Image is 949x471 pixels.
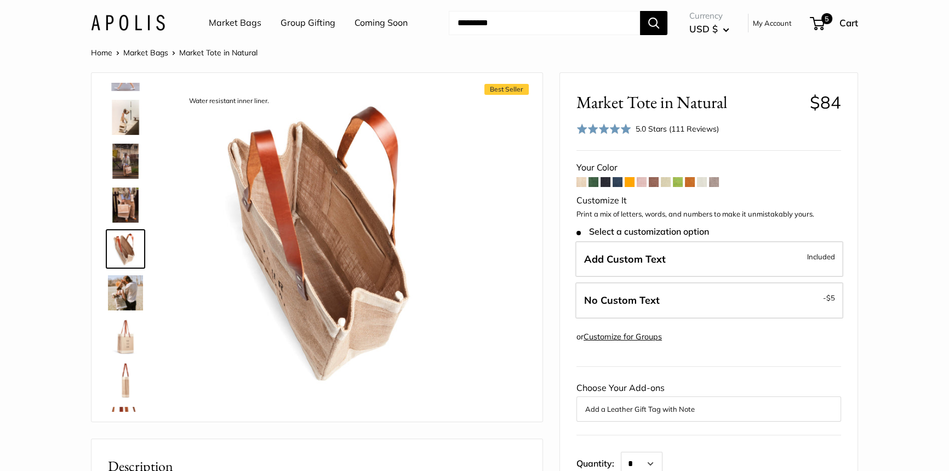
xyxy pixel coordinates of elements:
[184,94,275,109] div: Water resistant inner liner.
[839,17,858,29] span: Cart
[108,363,143,398] img: Market Tote in Natural
[584,294,660,307] span: No Custom Text
[106,98,145,137] a: description_Effortless style that elevates every moment
[576,192,841,209] div: Customize It
[484,84,529,95] span: Best Seller
[585,402,832,416] button: Add a Leather Gift Tag with Note
[576,226,708,237] span: Select a customization option
[91,46,258,60] nav: Breadcrumb
[826,293,835,302] span: $5
[576,209,841,220] p: Print a mix of letters, words, and numbers to make it unmistakably yours.
[108,231,143,266] img: description_Water resistant inner liner.
[823,291,835,304] span: -
[108,100,143,135] img: description_Effortless style that elevates every moment
[106,141,145,181] a: Market Tote in Natural
[576,380,841,422] div: Choose Your Add-ons
[108,319,143,354] img: Market Tote in Natural
[355,15,408,31] a: Coming Soon
[108,188,143,223] img: Market Tote in Natural
[576,330,662,344] div: or
[106,229,145,269] a: description_Water resistant inner liner.
[108,144,143,179] img: Market Tote in Natural
[123,48,168,58] a: Market Bags
[108,275,143,310] img: Market Tote in Natural
[753,16,792,30] a: My Account
[584,332,662,342] a: Customize for Groups
[576,121,719,137] div: 5.0 Stars (111 Reviews)
[449,11,640,35] input: Search...
[179,48,258,58] span: Market Tote in Natural
[689,8,729,24] span: Currency
[584,253,666,265] span: Add Custom Text
[821,13,832,24] span: 5
[106,405,145,444] a: description_The red cross stitch represents our standard for quality and craftsmanship.
[576,92,802,112] span: Market Tote in Natural
[106,273,145,313] a: Market Tote in Natural
[807,250,835,263] span: Included
[575,241,843,277] label: Add Custom Text
[281,15,335,31] a: Group Gifting
[106,185,145,225] a: Market Tote in Natural
[689,20,729,38] button: USD $
[810,92,841,113] span: $84
[689,23,718,35] span: USD $
[108,407,143,442] img: description_The red cross stitch represents our standard for quality and craftsmanship.
[576,160,841,176] div: Your Color
[209,15,261,31] a: Market Bags
[179,89,482,392] img: description_Water resistant inner liner.
[811,14,858,32] a: 5 Cart
[106,361,145,400] a: Market Tote in Natural
[91,48,112,58] a: Home
[91,15,165,31] img: Apolis
[575,282,843,319] label: Leave Blank
[106,317,145,356] a: Market Tote in Natural
[636,123,719,135] div: 5.0 Stars (111 Reviews)
[640,11,667,35] button: Search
